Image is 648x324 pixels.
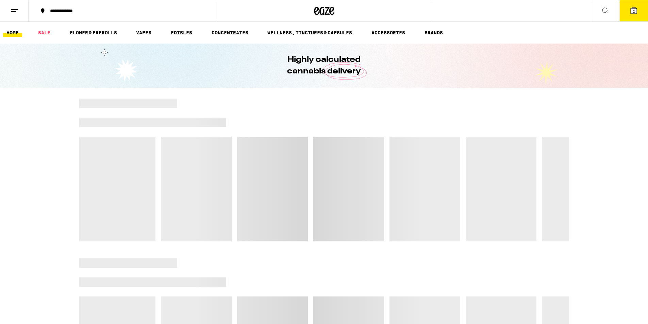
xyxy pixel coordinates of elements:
a: HOME [3,29,22,37]
a: EDIBLES [167,29,196,37]
a: ACCESSORIES [368,29,409,37]
span: 2 [633,9,635,13]
a: WELLNESS, TINCTURES & CAPSULES [264,29,355,37]
a: VAPES [133,29,155,37]
button: BRANDS [421,29,446,37]
button: 2 [619,0,648,21]
a: CONCENTRATES [208,29,252,37]
a: FLOWER & PREROLLS [66,29,120,37]
a: SALE [35,29,54,37]
h1: Highly calculated cannabis delivery [268,54,380,77]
